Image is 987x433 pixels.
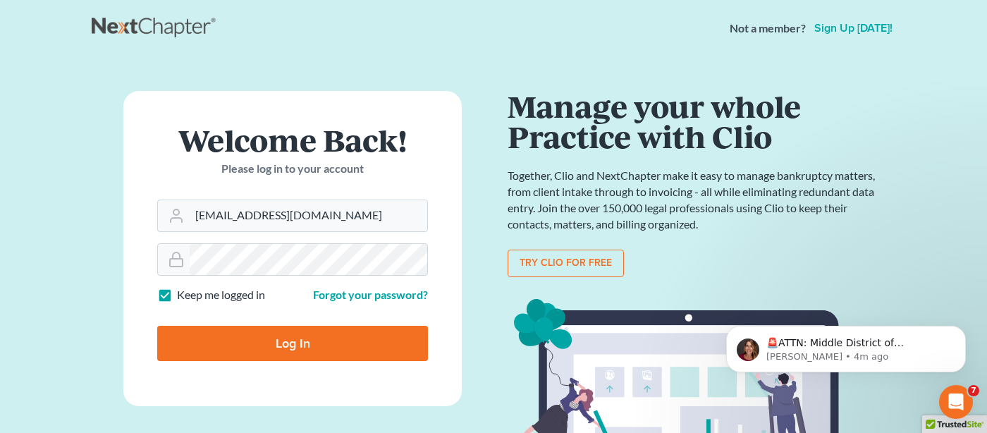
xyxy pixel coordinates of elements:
[730,20,806,37] strong: Not a member?
[177,287,265,303] label: Keep me logged in
[705,296,987,395] iframe: Intercom notifications message
[157,161,428,177] p: Please log in to your account
[157,326,428,361] input: Log In
[508,168,881,232] p: Together, Clio and NextChapter make it easy to manage bankruptcy matters, from client intake thro...
[811,23,895,34] a: Sign up [DATE]!
[313,288,428,301] a: Forgot your password?
[157,125,428,155] h1: Welcome Back!
[508,91,881,151] h1: Manage your whole Practice with Clio
[190,200,427,231] input: Email Address
[508,250,624,278] a: Try clio for free
[939,385,973,419] iframe: Intercom live chat
[968,385,979,396] span: 7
